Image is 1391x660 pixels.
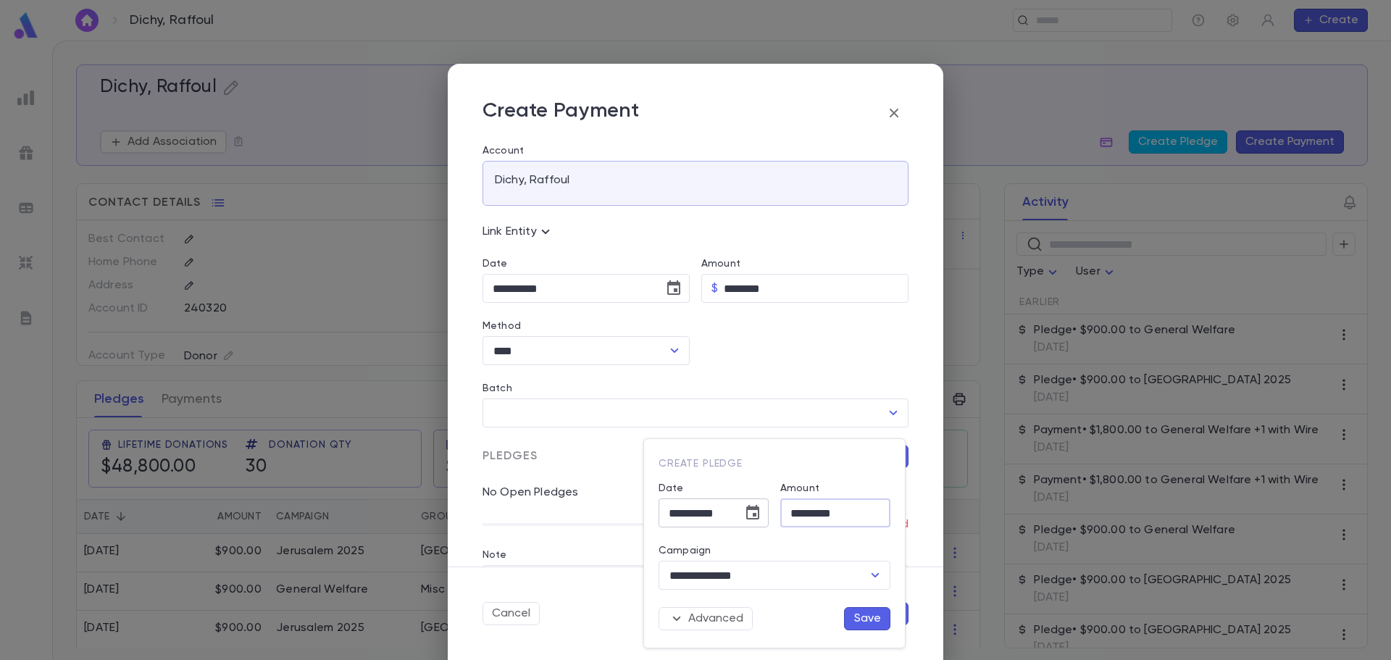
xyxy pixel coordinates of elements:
[659,483,769,494] label: Date
[865,565,885,585] button: Open
[659,545,711,556] label: Campaign
[659,607,753,630] button: Advanced
[738,498,767,527] button: Choose date, selected date is Sep 10, 2025
[844,607,890,630] button: Save
[780,483,819,494] label: Amount
[659,459,743,469] span: Create Pledge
